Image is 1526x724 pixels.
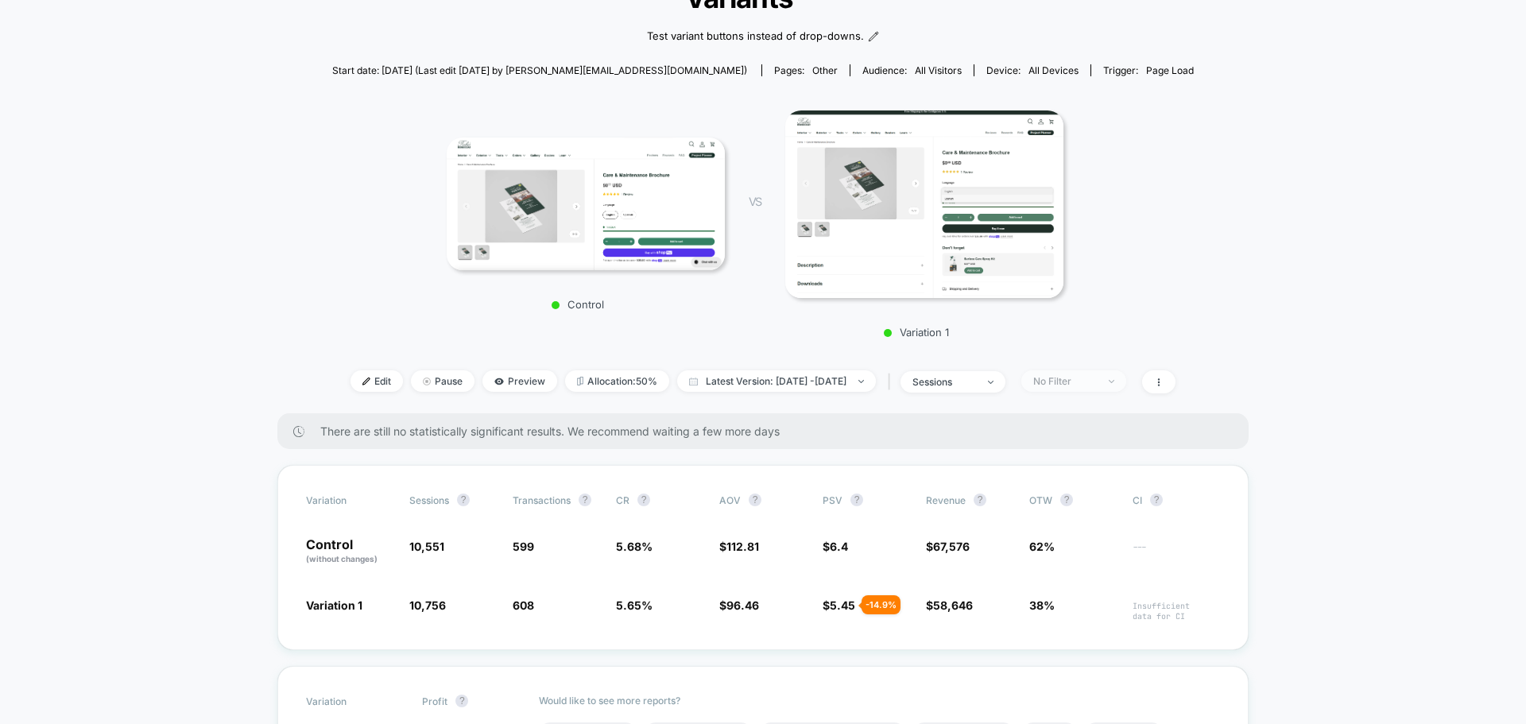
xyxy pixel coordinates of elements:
[726,540,759,553] span: 112.81
[1109,380,1114,383] img: end
[850,494,863,506] button: ?
[409,598,446,612] span: 10,756
[926,598,973,612] span: $
[409,540,444,553] span: 10,551
[812,64,838,76] span: other
[351,370,403,392] span: Edit
[726,598,759,612] span: 96.46
[830,598,855,612] span: 5.45
[457,494,470,506] button: ?
[719,540,759,553] span: $
[577,377,583,385] img: rebalance
[823,494,842,506] span: PSV
[1028,64,1079,76] span: all devices
[926,540,970,553] span: $
[749,494,761,506] button: ?
[862,595,900,614] div: - 14.9 %
[482,370,557,392] span: Preview
[926,494,966,506] span: Revenue
[332,64,747,76] span: Start date: [DATE] (Last edit [DATE] by [PERSON_NAME][EMAIL_ADDRESS][DOMAIN_NAME])
[862,64,962,76] div: Audience:
[616,494,629,506] span: CR
[884,370,900,393] span: |
[988,381,993,384] img: end
[1060,494,1073,506] button: ?
[719,598,759,612] span: $
[1033,375,1097,387] div: No Filter
[306,538,393,565] p: Control
[409,494,449,506] span: Sessions
[933,598,973,612] span: 58,646
[1103,64,1194,76] div: Trigger:
[455,695,468,707] button: ?
[320,424,1217,438] span: There are still no statistically significant results. We recommend waiting a few more days
[830,540,848,553] span: 6.4
[306,554,378,563] span: (without changes)
[974,64,1090,76] span: Device:
[777,326,1055,339] p: Variation 1
[912,376,976,388] div: sessions
[1150,494,1163,506] button: ?
[306,494,393,506] span: Variation
[785,110,1063,299] img: Variation 1 main
[579,494,591,506] button: ?
[915,64,962,76] span: All Visitors
[637,494,650,506] button: ?
[616,540,653,553] span: 5.68 %
[647,29,864,45] span: Test variant buttons instead of drop-downs.
[933,540,970,553] span: 67,576
[719,494,741,506] span: AOV
[749,195,761,208] span: VS
[513,540,534,553] span: 599
[513,494,571,506] span: Transactions
[447,137,725,270] img: Control main
[689,377,698,385] img: calendar
[677,370,876,392] span: Latest Version: [DATE] - [DATE]
[439,298,717,311] p: Control
[823,540,848,553] span: $
[974,494,986,506] button: ?
[306,695,393,707] span: Variation
[1133,542,1220,565] span: ---
[422,695,447,707] span: Profit
[1133,601,1220,621] span: Insufficient data for CI
[616,598,653,612] span: 5.65 %
[1146,64,1194,76] span: Page Load
[423,377,431,385] img: end
[306,598,362,612] span: Variation 1
[565,370,669,392] span: Allocation: 50%
[1029,598,1055,612] span: 38%
[1133,494,1220,506] span: CI
[1029,540,1055,553] span: 62%
[411,370,474,392] span: Pause
[823,598,855,612] span: $
[858,380,864,383] img: end
[1029,494,1117,506] span: OTW
[362,377,370,385] img: edit
[539,695,1221,707] p: Would like to see more reports?
[513,598,534,612] span: 608
[774,64,838,76] div: Pages:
